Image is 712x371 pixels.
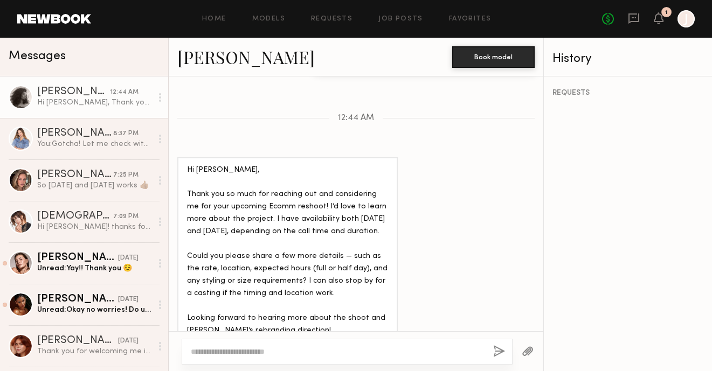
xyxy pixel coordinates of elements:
[202,16,226,23] a: Home
[110,87,139,97] div: 12:44 AM
[37,97,152,108] div: Hi [PERSON_NAME], Thank you so much for reaching out and considering me for your upcoming Ecomm r...
[113,212,139,222] div: 7:09 PM
[37,346,152,356] div: Thank you for welcoming me in [DATE]! I hope to hear from you soon 💞
[552,53,703,65] div: History
[37,211,113,222] div: [DEMOGRAPHIC_DATA][PERSON_NAME]
[37,263,152,274] div: Unread: Yay!! Thank you ☺️
[113,129,139,139] div: 8:37 PM
[678,10,695,27] a: J
[452,52,535,61] a: Book model
[118,295,139,305] div: [DATE]
[37,170,113,180] div: [PERSON_NAME]
[37,180,152,191] div: So [DATE] and [DATE] works 👍🏽
[37,128,113,139] div: [PERSON_NAME]
[37,305,152,315] div: Unread: Okay no worries! Do u have any possible dates?
[9,50,66,62] span: Messages
[311,16,352,23] a: Requests
[665,10,668,16] div: 1
[37,335,118,346] div: [PERSON_NAME]
[552,89,703,97] div: REQUESTS
[37,87,110,97] div: [PERSON_NAME]
[37,222,152,232] div: Hi [PERSON_NAME]! thanks for reaching out. I’m actually 7mo pregnant but i hope we can work toget...
[378,16,423,23] a: Job Posts
[252,16,285,23] a: Models
[118,336,139,346] div: [DATE]
[177,45,315,68] a: [PERSON_NAME]
[452,46,535,68] button: Book model
[113,170,139,180] div: 7:25 PM
[338,114,374,123] span: 12:44 AM
[37,294,118,305] div: [PERSON_NAME]
[187,164,388,337] div: Hi [PERSON_NAME], Thank you so much for reaching out and considering me for your upcoming Ecomm r...
[37,253,118,263] div: [PERSON_NAME]
[449,16,492,23] a: Favorites
[37,139,152,149] div: You: Gotcha! Let me check with them in the morning to confirm a casting just to be sure! Will upd...
[118,253,139,263] div: [DATE]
